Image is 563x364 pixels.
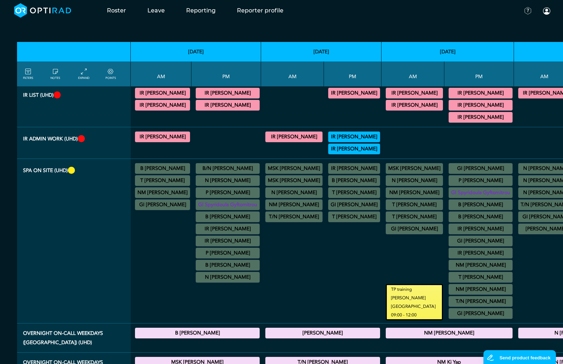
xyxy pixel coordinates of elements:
[197,237,259,245] summary: IR [PERSON_NAME]
[449,236,513,246] div: On Site 13:30 - 14:30
[386,163,443,174] div: On Site 08:00 - 12:00
[197,273,259,282] summary: N [PERSON_NAME]
[135,199,190,210] div: On Site 11:30 - 12:30
[196,187,260,198] div: On Site 12:00 - 13:00
[265,328,380,338] div: Overnight On-Call Weekdays (Poole) 17:00 - 08:00
[387,89,442,97] summary: IR [PERSON_NAME]
[381,42,514,61] th: [DATE]
[449,248,513,258] div: On Site 13:30 - 16:30
[328,175,380,186] div: On Site 14:00 - 17:00
[23,68,33,80] a: FILTERS
[78,68,90,80] a: collapse/expand entries
[196,175,260,186] div: On Site 12:00 - 13:00
[266,133,321,141] summary: IR [PERSON_NAME]
[449,112,513,123] div: General IR 17:00 - 18:00
[328,88,380,98] div: General IR 13:00 - 17:30
[191,61,261,86] th: PM
[386,187,443,198] div: No specified Site 08:00 - 10:00
[329,164,379,173] summary: IR [PERSON_NAME]
[135,175,190,186] div: On Site 08:00 - 09:00
[324,61,381,86] th: PM
[196,248,260,258] div: On Site 14:00 - 15:00
[449,260,513,271] div: On Site 14:00 - 16:00
[136,164,189,173] summary: B [PERSON_NAME]
[329,213,379,221] summary: T [PERSON_NAME]
[17,159,131,323] th: SPA ON SITE (UHD)
[450,273,511,282] summary: T [PERSON_NAME]
[328,132,380,142] div: IR Admin Work 14:00 - 16:00
[450,297,511,306] summary: T/N [PERSON_NAME]
[131,61,191,86] th: AM
[329,176,379,185] summary: B [PERSON_NAME]
[196,236,260,246] div: On Site 14:00 - 18:00
[449,199,513,210] div: On Site 13:00 - 14:00
[328,199,380,210] div: On Site 15:00 - 16:00
[450,113,511,122] summary: IR [PERSON_NAME]
[265,175,323,186] div: On Site 09:00 - 10:00
[328,144,380,154] div: IR Admin Work 17:00 - 17:30
[197,101,259,109] summary: IR [PERSON_NAME]
[136,200,189,209] summary: GI [PERSON_NAME]
[449,100,513,111] div: IR Vascular Interventional 14:00 - 17:00
[136,329,259,337] summary: B [PERSON_NAME]
[266,213,321,221] summary: T/N [PERSON_NAME]
[261,42,381,61] th: [DATE]
[196,88,260,98] div: General IR 12:00 - 17:00
[449,187,513,198] div: On Site 12:30 - 13:30
[386,88,443,98] div: General IR 08:15 - 18:00
[449,272,513,283] div: On Site 14:00 - 15:00
[328,212,380,222] div: On Site 16:00 - 18:00
[265,212,323,222] div: On Site 10:00 - 12:00
[449,284,513,295] div: No specified Site 15:00 - 17:00
[266,188,321,197] summary: N [PERSON_NAME]
[328,187,380,198] div: On Site 14:00 - 18:00
[265,199,323,210] div: On Site 09:00 - 11:00
[444,61,514,86] th: PM
[196,212,260,222] div: On Site 13:00 - 13:30
[266,329,379,337] summary: [PERSON_NAME]
[197,261,259,269] summary: B [PERSON_NAME]
[450,101,511,109] summary: IR [PERSON_NAME]
[135,328,260,338] div: Overnight On-Call Weekdays (Poole) 17:00 - 08:00
[386,328,513,338] div: Overnight On-Call Weekdays (Poole) 17:00 - 08:00
[450,164,511,173] summary: GI [PERSON_NAME]
[450,261,511,269] summary: NM [PERSON_NAME]
[197,188,259,197] summary: P [PERSON_NAME]
[329,89,379,97] summary: IR [PERSON_NAME]
[450,225,511,233] summary: IR [PERSON_NAME]
[265,132,323,142] div: General IR 08:00 - 09:00
[386,199,443,210] div: On Site 08:00 - 10:00
[136,101,189,109] summary: IR [PERSON_NAME]
[136,133,189,141] summary: IR [PERSON_NAME]
[329,188,379,197] summary: T [PERSON_NAME]
[387,188,442,197] summary: NM [PERSON_NAME]
[450,176,511,185] summary: P [PERSON_NAME]
[17,323,131,353] th: Overnight On-Call Weekdays (Poole) (UHD)
[386,175,443,186] div: On Site 08:00 - 09:00
[197,176,259,185] summary: N [PERSON_NAME]
[449,212,513,222] div: On Site 13:00 - 13:30
[197,164,259,173] summary: B/N [PERSON_NAME]
[131,42,261,61] th: [DATE]
[328,163,380,174] div: On Site 12:00 - 14:00
[449,224,513,234] div: On Site 13:00 - 17:00
[135,88,190,98] div: General IR 09:00 - 18:00
[261,61,324,86] th: AM
[196,199,260,210] div: On Site 12:30 - 13:30
[387,200,442,209] summary: T [PERSON_NAME]
[266,176,321,185] summary: MSK [PERSON_NAME]
[136,176,189,185] summary: T [PERSON_NAME]
[449,88,513,98] div: General IR 12:00 - 16:00
[196,260,260,271] div: On Site 15:30 - 17:00
[50,68,60,80] a: show/hide notes
[197,200,259,209] summary: GI Spyridoula Gyftomitrou
[386,212,443,222] div: On Site 08:00 - 10:00
[450,237,511,245] summary: GI [PERSON_NAME]
[387,285,442,319] small: TP training [PERSON_NAME][GEOGRAPHIC_DATA] 09:00 - 12:00
[329,145,379,153] summary: IR [PERSON_NAME]
[135,163,190,174] div: On Site 08:00 - 08:30
[450,249,511,257] summary: IR [PERSON_NAME]
[197,249,259,257] summary: P [PERSON_NAME]
[265,163,323,174] div: On Site 08:00 - 11:00
[381,61,444,86] th: AM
